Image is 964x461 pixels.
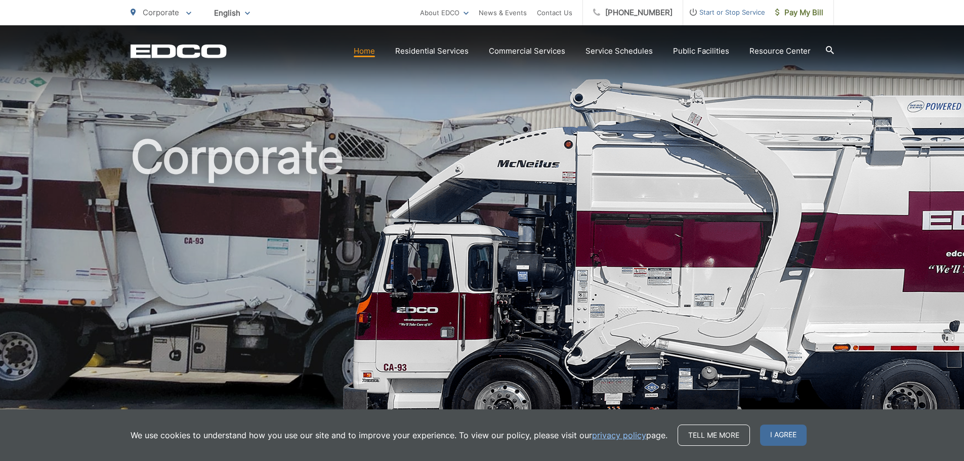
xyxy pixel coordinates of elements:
a: Commercial Services [489,45,565,57]
a: Service Schedules [585,45,653,57]
span: English [206,4,258,22]
p: We use cookies to understand how you use our site and to improve your experience. To view our pol... [131,429,667,441]
span: Corporate [143,8,179,17]
a: Contact Us [537,7,572,19]
a: Resource Center [749,45,811,57]
span: I agree [760,425,807,446]
a: privacy policy [592,429,646,441]
a: Public Facilities [673,45,729,57]
a: Tell me more [678,425,750,446]
a: Home [354,45,375,57]
h1: Corporate [131,132,834,452]
a: News & Events [479,7,527,19]
a: EDCD logo. Return to the homepage. [131,44,227,58]
a: About EDCO [420,7,469,19]
span: Pay My Bill [775,7,823,19]
a: Residential Services [395,45,469,57]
